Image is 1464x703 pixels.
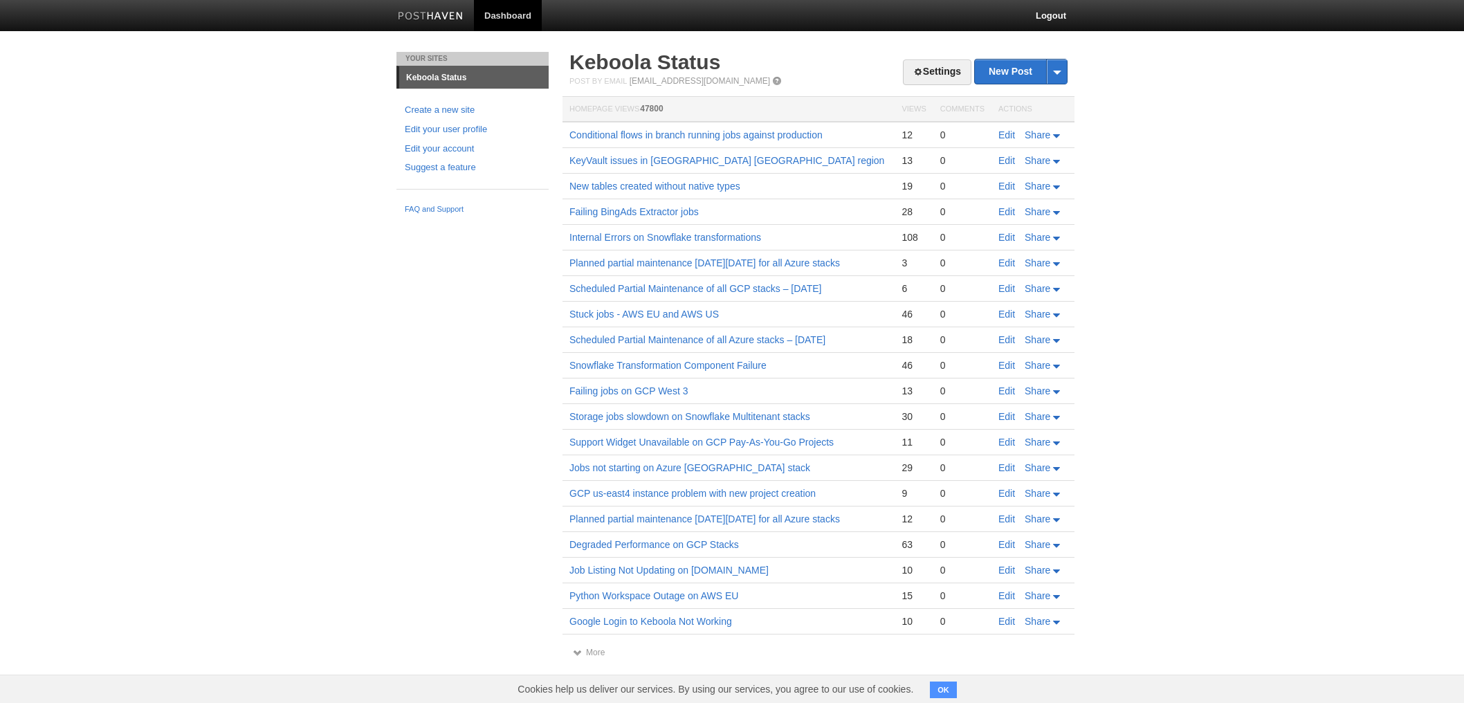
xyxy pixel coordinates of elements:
a: Edit [998,309,1015,320]
a: Edit [998,539,1015,550]
div: 18 [902,334,926,346]
span: Share [1025,590,1050,601]
div: 10 [902,615,926,628]
div: 28 [902,206,926,218]
span: 47800 [640,104,663,113]
a: Snowflake Transformation Component Failure [569,360,767,371]
div: 11 [902,436,926,448]
a: Edit [998,232,1015,243]
a: Edit your user profile [405,122,540,137]
a: Google Login to Keboola Not Working [569,616,732,627]
a: More [573,648,605,657]
a: Settings [903,60,971,85]
th: Actions [991,97,1074,122]
div: 19 [902,180,926,192]
a: New tables created without native types [569,181,740,192]
a: Edit [998,155,1015,166]
div: 30 [902,410,926,423]
div: 46 [902,308,926,320]
span: Share [1025,232,1050,243]
a: Edit [998,513,1015,524]
div: 0 [940,436,985,448]
a: Python Workspace Outage on AWS EU [569,590,738,601]
a: Edit your account [405,142,540,156]
div: 0 [940,206,985,218]
a: Storage jobs slowdown on Snowflake Multitenant stacks [569,411,810,422]
a: Jobs not starting on Azure [GEOGRAPHIC_DATA] stack [569,462,810,473]
a: Edit [998,206,1015,217]
div: 63 [902,538,926,551]
a: Failing jobs on GCP West 3 [569,385,688,396]
span: Share [1025,513,1050,524]
span: Share [1025,181,1050,192]
a: Edit [998,437,1015,448]
div: 0 [940,487,985,500]
div: 0 [940,615,985,628]
a: Scheduled Partial Maintenance of all GCP stacks – [DATE] [569,283,821,294]
div: 13 [902,154,926,167]
a: Edit [998,385,1015,396]
div: 0 [940,590,985,602]
div: 0 [940,359,985,372]
a: Job Listing Not Updating on [DOMAIN_NAME] [569,565,769,576]
div: 9 [902,487,926,500]
a: Keboola Status [569,51,720,73]
a: Support Widget Unavailable on GCP Pay-As-You-Go Projects [569,437,834,448]
span: Share [1025,129,1050,140]
span: Share [1025,206,1050,217]
a: Internal Errors on Snowflake transformations [569,232,761,243]
span: Share [1025,565,1050,576]
div: 0 [940,180,985,192]
a: Edit [998,488,1015,499]
a: New Post [975,60,1067,84]
span: Post by Email [569,77,627,85]
th: Comments [933,97,991,122]
span: Share [1025,411,1050,422]
a: Suggest a feature [405,161,540,175]
a: Edit [998,334,1015,345]
span: Share [1025,257,1050,268]
a: FAQ and Support [405,203,540,216]
a: Degraded Performance on GCP Stacks [569,539,739,550]
a: Edit [998,360,1015,371]
span: Share [1025,385,1050,396]
span: Share [1025,309,1050,320]
li: Your Sites [396,52,549,66]
div: 29 [902,462,926,474]
a: [EMAIL_ADDRESS][DOMAIN_NAME] [630,76,770,86]
a: Planned partial maintenance [DATE][DATE] for all Azure stacks [569,257,840,268]
div: 0 [940,154,985,167]
a: Scheduled Partial Maintenance of all Azure stacks – [DATE] [569,334,825,345]
a: Edit [998,257,1015,268]
a: Edit [998,565,1015,576]
span: Share [1025,283,1050,294]
a: Failing BingAds Extractor jobs [569,206,699,217]
a: Edit [998,616,1015,627]
th: Homepage Views [562,97,895,122]
div: 0 [940,564,985,576]
img: Posthaven-bar [398,12,464,22]
a: Edit [998,411,1015,422]
span: Share [1025,539,1050,550]
div: 0 [940,538,985,551]
div: 6 [902,282,926,295]
a: Create a new site [405,103,540,118]
span: Share [1025,360,1050,371]
div: 15 [902,590,926,602]
div: 0 [940,308,985,320]
a: Edit [998,462,1015,473]
a: Edit [998,590,1015,601]
div: 0 [940,282,985,295]
a: Planned partial maintenance [DATE][DATE] for all Azure stacks [569,513,840,524]
button: OK [930,682,957,698]
span: Share [1025,462,1050,473]
a: Edit [998,181,1015,192]
span: Share [1025,488,1050,499]
span: Share [1025,334,1050,345]
div: 0 [940,410,985,423]
a: Stuck jobs - AWS EU and AWS US [569,309,719,320]
span: Share [1025,616,1050,627]
div: 13 [902,385,926,397]
div: 3 [902,257,926,269]
div: 0 [940,257,985,269]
